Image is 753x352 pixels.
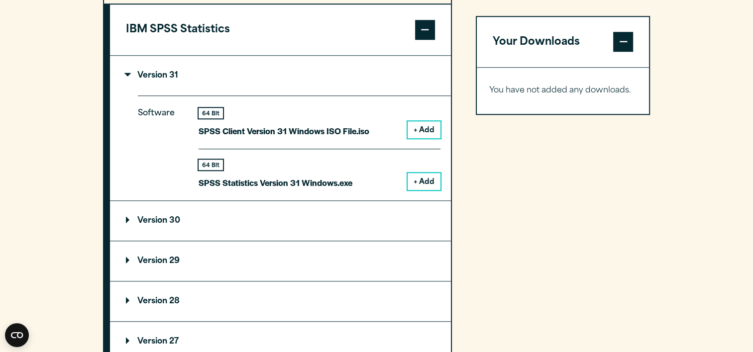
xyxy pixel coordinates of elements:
[126,338,179,346] p: Version 27
[110,4,451,55] button: IBM SPSS Statistics
[477,68,649,114] div: Your Downloads
[126,217,180,225] p: Version 30
[199,124,369,138] p: SPSS Client Version 31 Windows ISO File.iso
[110,56,451,95] summary: Version 31
[408,173,440,190] button: + Add
[199,160,223,170] div: 64 Bit
[110,281,451,321] summary: Version 28
[126,72,178,80] p: Version 31
[199,108,223,118] div: 64 Bit
[110,201,451,241] summary: Version 30
[126,297,180,305] p: Version 28
[408,121,440,138] button: + Add
[489,84,637,98] p: You have not added any downloads.
[110,241,451,281] summary: Version 29
[477,17,649,68] button: Your Downloads
[5,323,29,347] button: Open CMP widget
[126,257,180,265] p: Version 29
[199,176,352,190] p: SPSS Statistics Version 31 Windows.exe
[138,106,183,181] p: Software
